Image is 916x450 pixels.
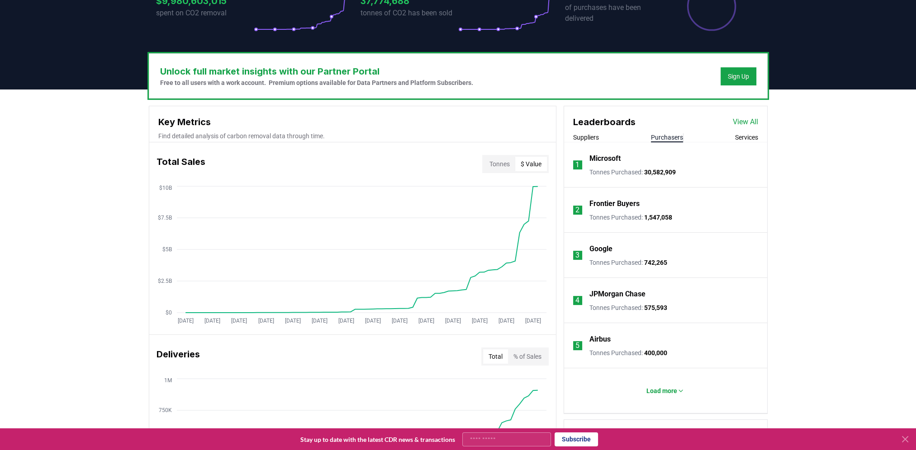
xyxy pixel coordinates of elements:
tspan: [DATE] [258,318,274,324]
a: Microsoft [589,153,621,164]
p: 4 [575,295,579,306]
p: Tonnes Purchased : [589,303,667,312]
p: 1 [575,159,579,170]
span: 575,593 [644,304,667,311]
p: Load more [646,386,677,395]
tspan: [DATE] [391,318,407,324]
h3: Deliveries [157,347,200,366]
tspan: [DATE] [204,318,220,324]
tspan: $10B [159,185,171,191]
span: 742,265 [644,259,667,266]
tspan: $5B [162,246,171,253]
tspan: [DATE] [178,318,194,324]
p: tonnes of CO2 has been sold [361,8,458,19]
tspan: [DATE] [525,318,541,324]
p: Tonnes Purchased : [589,168,676,177]
a: Frontier Buyers [589,198,640,209]
tspan: 1M [164,377,171,384]
button: Services [735,133,758,142]
tspan: $0 [165,309,171,316]
h3: Leaderboards [573,115,636,129]
tspan: [DATE] [365,318,380,324]
a: JPMorgan Chase [589,289,645,300]
button: Sign Up [721,67,756,85]
tspan: [DATE] [471,318,487,324]
button: Total [483,349,508,364]
p: of purchases have been delivered [565,2,663,24]
tspan: [DATE] [285,318,300,324]
p: Tonnes Purchased : [589,213,672,222]
tspan: 750K [158,407,171,413]
button: Load more [639,382,692,400]
a: Airbus [589,334,611,345]
tspan: $2.5B [157,278,171,284]
button: Purchasers [651,133,683,142]
a: View All [733,117,758,127]
p: 5 [575,340,579,351]
tspan: [DATE] [418,318,434,324]
p: 3 [575,250,579,261]
p: spent on CO2 removal [156,8,254,19]
button: % of Sales [508,349,547,364]
span: 400,000 [644,349,667,356]
span: 30,582,909 [644,169,676,176]
tspan: [DATE] [338,318,354,324]
tspan: [DATE] [498,318,514,324]
p: Tonnes Purchased : [589,258,667,267]
tspan: [DATE] [311,318,327,324]
button: $ Value [515,157,547,171]
p: 2 [575,205,579,216]
tspan: [DATE] [231,318,247,324]
p: Find detailed analysis of carbon removal data through time. [158,131,547,141]
span: 1,547,058 [644,214,672,221]
tspan: $7.5B [157,215,171,221]
p: Tonnes Purchased : [589,348,667,357]
h3: Total Sales [157,155,205,173]
p: Free to all users with a work account. Premium options available for Data Partners and Platform S... [160,78,473,87]
button: Suppliers [573,133,599,142]
button: Tonnes [484,157,515,171]
a: Sign Up [728,72,749,81]
a: Google [589,244,612,254]
h3: Key Metrics [158,115,547,129]
tspan: [DATE] [445,318,460,324]
h3: Unlock full market insights with our Partner Portal [160,65,473,78]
